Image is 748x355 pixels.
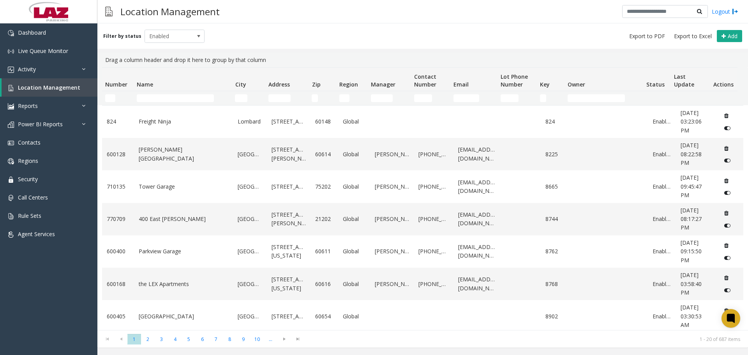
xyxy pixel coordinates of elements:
[681,141,711,167] a: [DATE] 08:22:58 PM
[375,182,409,191] a: [PERSON_NAME]
[720,272,733,284] button: Delete
[671,31,715,42] button: Export to Excel
[568,94,625,102] input: Owner Filter
[720,239,733,252] button: Delete
[139,280,229,288] a: the LEX Apartments
[155,334,168,344] span: Page 3
[681,109,711,135] a: [DATE] 03:23:06 PM
[720,122,735,134] button: Disable
[681,239,702,264] span: [DATE] 09:15:50 PM
[653,117,671,126] a: Enabled
[343,150,365,159] a: Global
[339,81,358,88] span: Region
[643,68,671,91] th: Status
[103,33,141,40] label: Filter by status
[681,303,711,329] a: [DATE] 03:30:53 AM
[238,117,262,126] a: Lombard
[105,81,127,88] span: Number
[18,212,41,219] span: Rule Sets
[309,91,336,105] td: Zip Filter
[238,280,262,288] a: [GEOGRAPHIC_DATA]
[418,215,449,223] a: [PHONE_NUMBER]
[272,117,306,126] a: [STREET_ADDRESS]
[238,150,262,159] a: [GEOGRAPHIC_DATA]
[501,73,528,88] span: Lot Phone Number
[670,91,710,105] td: Last Update Filter
[375,150,409,159] a: [PERSON_NAME]
[238,247,262,256] a: [GEOGRAPHIC_DATA]
[238,312,262,321] a: [GEOGRAPHIC_DATA]
[315,215,333,223] a: 21202
[2,78,97,97] a: Location Management
[272,210,306,228] a: [STREET_ADDRESS][PERSON_NAME]
[196,334,209,344] span: Page 6
[450,91,497,105] td: Email Filter
[545,280,564,288] a: 8768
[8,231,14,238] img: 'icon'
[235,94,247,102] input: City Filter
[653,247,671,256] a: Enabled
[18,139,41,146] span: Contacts
[653,280,671,288] a: Enabled
[139,145,229,163] a: [PERSON_NAME][GEOGRAPHIC_DATA]
[18,47,68,55] span: Live Queue Monitor
[8,103,14,110] img: 'icon'
[8,195,14,201] img: 'icon'
[375,247,409,256] a: [PERSON_NAME]
[272,312,306,321] a: [STREET_ADDRESS]
[272,243,306,260] a: [STREET_ADDRESS][US_STATE]
[343,215,365,223] a: Global
[8,122,14,128] img: 'icon'
[315,247,333,256] a: 60611
[8,177,14,183] img: 'icon'
[565,91,643,105] td: Owner Filter
[139,117,229,126] a: Freight Ninja
[375,215,409,223] a: [PERSON_NAME]
[458,243,496,260] a: [EMAIL_ADDRESS][DOMAIN_NAME]
[107,150,129,159] a: 600128
[137,94,214,102] input: Name Filter
[418,182,449,191] a: [PHONE_NUMBER]
[343,117,365,126] a: Global
[453,94,480,102] input: Email Filter
[312,81,321,88] span: Zip
[545,117,564,126] a: 824
[272,275,306,293] a: [STREET_ADDRESS][US_STATE]
[720,110,733,122] button: Delete
[681,238,711,265] a: [DATE] 09:15:50 PM
[168,334,182,344] span: Page 4
[720,284,735,297] button: Disable
[235,81,246,88] span: City
[375,280,409,288] a: [PERSON_NAME]
[18,120,63,128] span: Power BI Reports
[139,182,229,191] a: Tower Garage
[458,275,496,293] a: [EMAIL_ADDRESS][DOMAIN_NAME]
[339,94,349,102] input: Region Filter
[8,30,14,36] img: 'icon'
[681,206,711,232] a: [DATE] 08:17:27 PM
[107,280,129,288] a: 600168
[315,280,333,288] a: 60616
[139,247,229,256] a: Parkview Garage
[18,65,36,73] span: Activity
[720,219,735,231] button: Disable
[277,334,291,344] span: Go to the next page
[674,32,712,40] span: Export to Excel
[545,247,564,256] a: 8762
[102,91,134,105] td: Number Filter
[720,316,735,329] button: Disable
[18,175,38,183] span: Security
[223,334,236,344] span: Page 8
[343,247,365,256] a: Global
[414,94,432,102] input: Contact Number Filter
[134,91,232,105] td: Name Filter
[710,91,737,105] td: Actions Filter
[141,334,155,344] span: Page 2
[681,173,711,200] a: [DATE] 09:45:47 PM
[545,150,564,159] a: 8225
[8,158,14,164] img: 'icon'
[18,230,55,238] span: Agent Services
[653,215,671,223] a: Enabled
[268,94,291,102] input: Address Filter
[643,91,671,105] td: Status Filter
